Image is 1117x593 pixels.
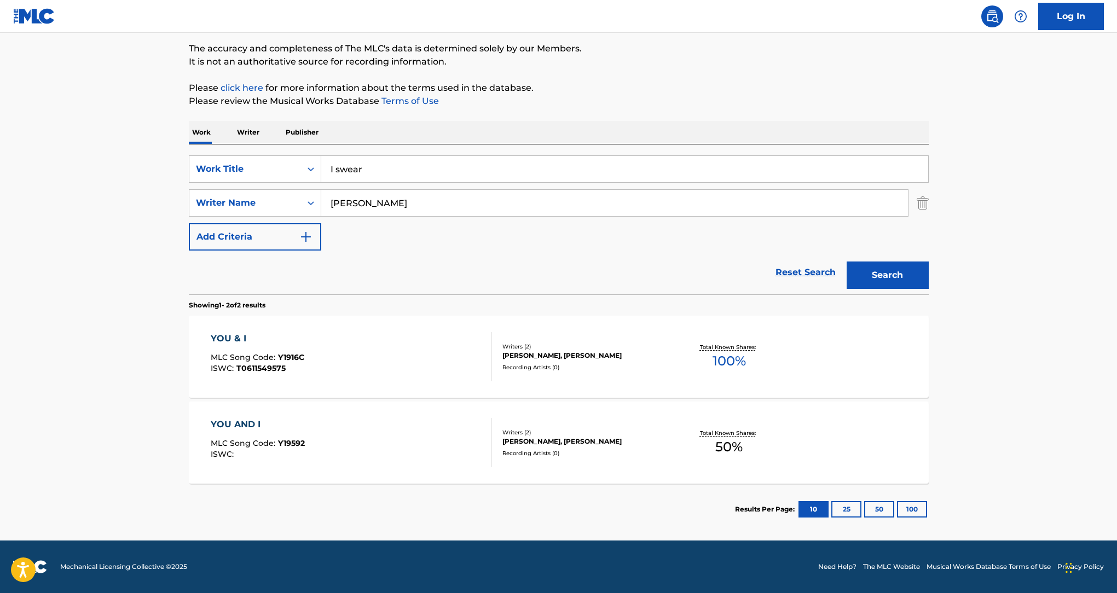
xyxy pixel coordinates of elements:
div: Recording Artists ( 0 ) [502,449,668,457]
p: Results Per Page: [735,504,797,514]
span: 100 % [713,351,746,371]
button: 10 [798,501,829,518]
p: Showing 1 - 2 of 2 results [189,300,265,310]
form: Search Form [189,155,929,294]
div: Help [1010,5,1032,27]
span: MLC Song Code : [211,438,278,448]
div: Writers ( 2 ) [502,428,668,437]
div: YOU & I [211,332,304,345]
div: YOU AND I [211,418,305,431]
span: Mechanical Licensing Collective © 2025 [60,562,187,572]
img: 9d2ae6d4665cec9f34b9.svg [299,230,312,243]
img: search [986,10,999,23]
p: Please review the Musical Works Database [189,95,929,108]
a: Public Search [981,5,1003,27]
p: Total Known Shares: [700,343,759,351]
span: ISWC : [211,449,236,459]
div: Recording Artists ( 0 ) [502,363,668,371]
span: MLC Song Code : [211,352,278,362]
button: Add Criteria [189,223,321,251]
a: Musical Works Database Terms of Use [927,562,1051,572]
p: Work [189,121,214,144]
iframe: Chat Widget [1062,540,1117,593]
a: YOU & IMLC Song Code:Y1916CISWC:T0611549575Writers (2)[PERSON_NAME], [PERSON_NAME]Recording Artis... [189,316,929,398]
div: Writers ( 2 ) [502,342,668,351]
img: Delete Criterion [917,189,929,217]
a: The MLC Website [863,562,920,572]
a: Need Help? [818,562,856,572]
p: Publisher [282,121,322,144]
div: [PERSON_NAME], [PERSON_NAME] [502,351,668,361]
p: It is not an authoritative source for recording information. [189,55,929,68]
span: 50 % [715,437,743,457]
div: [PERSON_NAME], [PERSON_NAME] [502,437,668,446]
button: 50 [864,501,894,518]
img: logo [13,560,47,573]
a: YOU AND IMLC Song Code:Y19592ISWC:Writers (2)[PERSON_NAME], [PERSON_NAME]Recording Artists (0)Tot... [189,402,929,484]
a: click here [221,83,263,93]
img: MLC Logo [13,8,55,24]
button: 25 [831,501,861,518]
span: Y19592 [278,438,305,448]
p: Please for more information about the terms used in the database. [189,82,929,95]
div: Work Title [196,162,294,176]
span: Y1916C [278,352,304,362]
div: Writer Name [196,196,294,210]
span: T0611549575 [236,363,286,373]
div: Drag [1066,551,1072,584]
button: Search [847,261,929,289]
a: Terms of Use [379,96,439,106]
span: ISWC : [211,363,236,373]
button: 100 [897,501,927,518]
img: help [1014,10,1027,23]
p: The accuracy and completeness of The MLC's data is determined solely by our Members. [189,42,929,55]
a: Privacy Policy [1057,562,1104,572]
a: Log In [1038,3,1104,30]
a: Reset Search [770,260,841,284]
p: Total Known Shares: [700,429,759,437]
p: Writer [234,121,263,144]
